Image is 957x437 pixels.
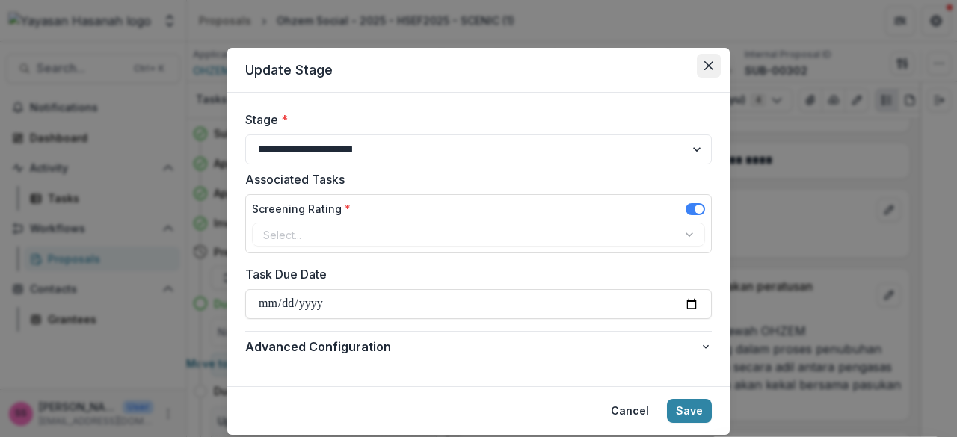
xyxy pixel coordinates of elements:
button: Close [697,54,721,78]
button: Cancel [602,399,658,423]
label: Screening Rating [252,201,351,217]
label: Task Due Date [245,265,703,283]
label: Associated Tasks [245,170,703,188]
button: Advanced Configuration [245,332,712,362]
span: Advanced Configuration [245,338,700,356]
header: Update Stage [227,48,730,93]
label: Stage [245,111,703,128]
button: Save [667,399,712,423]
